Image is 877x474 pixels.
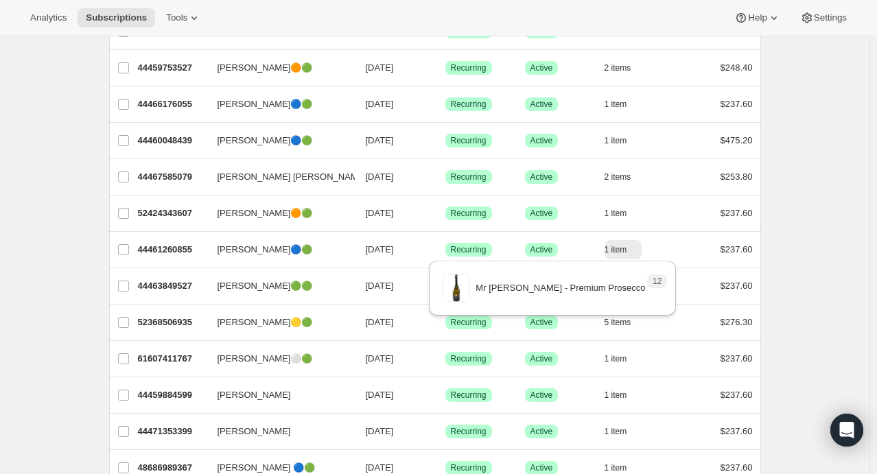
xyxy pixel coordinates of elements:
[166,12,187,23] span: Tools
[451,390,487,401] span: Recurring
[451,462,487,473] span: Recurring
[605,349,642,368] button: 1 item
[138,167,753,187] div: 44467585079[PERSON_NAME] [PERSON_NAME]🟡🟢[DATE]SuccessRecurringSuccessActive2 items$253.80
[366,426,394,436] span: [DATE]
[138,313,753,332] div: 52368506935[PERSON_NAME]🟡🟢[DATE]SuccessRecurringSuccessActive5 items$276.30
[721,171,753,182] span: $253.80
[78,8,155,27] button: Subscriptions
[721,62,753,73] span: $248.40
[366,135,394,145] span: [DATE]
[605,462,627,473] span: 1 item
[138,279,207,293] p: 44463849527
[218,170,388,184] span: [PERSON_NAME] [PERSON_NAME]🟡🟢
[138,243,207,257] p: 44461260855
[218,316,313,329] span: [PERSON_NAME]🟡🟢
[605,390,627,401] span: 1 item
[451,426,487,437] span: Recurring
[605,167,646,187] button: 2 items
[366,62,394,73] span: [DATE]
[830,414,863,447] div: Open Intercom Messenger
[218,134,313,147] span: [PERSON_NAME]🔵🟢
[605,99,627,110] span: 1 item
[605,244,627,255] span: 1 item
[138,276,753,296] div: 44463849527[PERSON_NAME]🟢🟢[DATE]SuccessRecurringSuccessActive1 item$237.60
[748,12,767,23] span: Help
[218,425,291,438] span: [PERSON_NAME]
[721,135,753,145] span: $475.20
[451,353,487,364] span: Recurring
[86,12,147,23] span: Subscriptions
[209,420,347,442] button: [PERSON_NAME]
[721,462,753,473] span: $237.60
[721,426,753,436] span: $237.60
[30,12,67,23] span: Analytics
[530,99,553,110] span: Active
[605,240,642,259] button: 1 item
[218,97,313,111] span: [PERSON_NAME]🔵🟢
[209,311,347,333] button: [PERSON_NAME]🟡🟢
[138,388,207,402] p: 44459884599
[726,8,788,27] button: Help
[209,239,347,261] button: [PERSON_NAME]🔵🟢
[530,426,553,437] span: Active
[653,276,662,287] span: 12
[138,422,753,441] div: 44471353399[PERSON_NAME][DATE]SuccessRecurringSuccessActive1 item$237.60
[721,208,753,218] span: $237.60
[138,134,207,147] p: 44460048439
[218,352,313,366] span: [PERSON_NAME]⚪🟢
[138,349,753,368] div: 61607411767[PERSON_NAME]⚪🟢[DATE]SuccessRecurringSuccessActive1 item$237.60
[218,206,313,220] span: [PERSON_NAME]🟠🟢
[792,8,855,27] button: Settings
[138,425,207,438] p: 44471353399
[138,352,207,366] p: 61607411767
[721,281,753,291] span: $237.60
[605,171,631,182] span: 2 items
[218,388,291,402] span: [PERSON_NAME]
[530,62,553,73] span: Active
[530,353,553,364] span: Active
[605,208,627,219] span: 1 item
[138,240,753,259] div: 44461260855[PERSON_NAME]🔵🟢[DATE]SuccessRecurringSuccessActive1 item$237.60
[721,244,753,254] span: $237.60
[443,274,470,302] img: variant image
[530,135,553,146] span: Active
[218,243,313,257] span: [PERSON_NAME]🔵🟢
[138,204,753,223] div: 52424343607[PERSON_NAME]🟠🟢[DATE]SuccessRecurringSuccessActive1 item$237.60
[721,390,753,400] span: $237.60
[209,348,347,370] button: [PERSON_NAME]⚪🟢
[209,202,347,224] button: [PERSON_NAME]🟠🟢
[138,170,207,184] p: 44467585079
[138,97,207,111] p: 44466176055
[530,244,553,255] span: Active
[366,208,394,218] span: [DATE]
[138,131,753,150] div: 44460048439[PERSON_NAME]🔵🟢[DATE]SuccessRecurringSuccessActive1 item$475.20
[605,62,631,73] span: 2 items
[451,171,487,182] span: Recurring
[530,171,553,182] span: Active
[530,462,553,473] span: Active
[721,317,753,327] span: $276.30
[451,99,487,110] span: Recurring
[366,390,394,400] span: [DATE]
[138,386,753,405] div: 44459884599[PERSON_NAME][DATE]SuccessRecurringSuccessActive1 item$237.60
[366,462,394,473] span: [DATE]
[138,58,753,78] div: 44459753527[PERSON_NAME]🟠🟢[DATE]SuccessRecurringSuccessActive2 items$248.40
[209,57,347,79] button: [PERSON_NAME]🟠🟢
[138,95,753,114] div: 44466176055[PERSON_NAME]🔵🟢[DATE]SuccessRecurringSuccessActive1 item$237.60
[22,8,75,27] button: Analytics
[158,8,209,27] button: Tools
[451,62,487,73] span: Recurring
[605,95,642,114] button: 1 item
[476,281,645,295] p: Mr [PERSON_NAME] - Premium Prosecco
[721,99,753,109] span: $237.60
[814,12,847,23] span: Settings
[366,99,394,109] span: [DATE]
[605,426,627,437] span: 1 item
[530,208,553,219] span: Active
[721,353,753,364] span: $237.60
[605,386,642,405] button: 1 item
[209,275,347,297] button: [PERSON_NAME]🟢🟢
[451,208,487,219] span: Recurring
[366,171,394,182] span: [DATE]
[605,204,642,223] button: 1 item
